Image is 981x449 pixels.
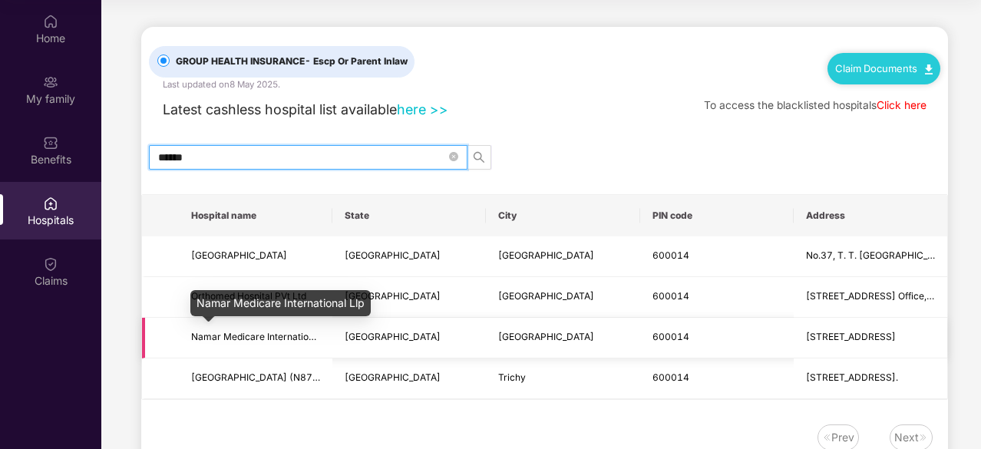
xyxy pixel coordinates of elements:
[652,331,689,342] span: 600014
[345,331,441,342] span: [GEOGRAPHIC_DATA]
[486,195,639,236] th: City
[794,277,947,318] td: 83, Old No. 43, Royapettah High Road, Opp to E. B. Office, Rayapattah
[835,62,933,74] a: Claim Documents
[332,318,486,358] td: Tamil Nadu
[806,331,896,342] span: [STREET_ADDRESS]
[190,290,371,316] div: Namar Medicare International Llp
[806,210,935,222] span: Address
[332,195,486,236] th: State
[179,236,332,277] td: Medicare Eye Hospital
[345,371,441,383] span: [GEOGRAPHIC_DATA]
[305,55,408,67] span: - Escp Or Parent Inlaw
[397,101,448,117] a: here >>
[43,256,58,272] img: svg+xml;base64,PHN2ZyBpZD0iQ2xhaW0iIHhtbG5zPSJodHRwOi8vd3d3LnczLm9yZy8yMDAwL3N2ZyIgd2lkdGg9IjIwIi...
[498,249,594,261] span: [GEOGRAPHIC_DATA]
[794,358,947,399] td: No:77/4-B, Vignes NagarKattur - Trichy - 600 014.
[486,236,639,277] td: Chennai
[467,151,490,163] span: search
[163,101,397,117] span: Latest cashless hospital list available
[163,78,280,91] div: Last updated on 8 May 2025 .
[170,54,414,69] span: GROUP HEALTH INSURANCE
[877,99,926,111] a: Click here
[191,371,364,383] span: [GEOGRAPHIC_DATA] (N8752/AWSP/I)
[449,152,458,161] span: close-circle
[498,371,526,383] span: Trichy
[919,433,928,442] img: svg+xml;base64,PHN2ZyB4bWxucz0iaHR0cDovL3d3dy53My5vcmcvMjAwMC9zdmciIHdpZHRoPSIxNiIgaGVpZ2h0PSIxNi...
[179,318,332,358] td: Namar Medicare International Llp
[179,277,332,318] td: Orthomed Hospital PVt Ltd
[652,249,689,261] span: 600014
[467,145,491,170] button: search
[794,318,947,358] td: No 18 Lalithapuram Street, Sri Lalithapuram
[332,277,486,318] td: Tamil Nadu
[191,331,337,342] span: Namar Medicare International Llp
[652,290,689,302] span: 600014
[191,210,320,222] span: Hospital name
[822,433,831,442] img: svg+xml;base64,PHN2ZyB4bWxucz0iaHR0cDovL3d3dy53My5vcmcvMjAwMC9zdmciIHdpZHRoPSIxNiIgaGVpZ2h0PSIxNi...
[831,429,854,446] div: Prev
[449,150,458,164] span: close-circle
[486,318,639,358] td: Chennai
[43,74,58,90] img: svg+xml;base64,PHN2ZyB3aWR0aD0iMjAiIGhlaWdodD0iMjAiIHZpZXdCb3g9IjAgMCAyMCAyMCIgZmlsbD0ibm9uZSIgeG...
[179,195,332,236] th: Hospital name
[43,196,58,211] img: svg+xml;base64,PHN2ZyBpZD0iSG9zcGl0YWxzIiB4bWxucz0iaHR0cDovL3d3dy53My5vcmcvMjAwMC9zdmciIHdpZHRoPS...
[345,249,441,261] span: [GEOGRAPHIC_DATA]
[191,249,287,261] span: [GEOGRAPHIC_DATA]
[925,64,933,74] img: svg+xml;base64,PHN2ZyB4bWxucz0iaHR0cDovL3d3dy53My5vcmcvMjAwMC9zdmciIHdpZHRoPSIxMC40IiBoZWlnaHQ9Ij...
[704,99,877,111] span: To access the blacklisted hospitals
[498,290,594,302] span: [GEOGRAPHIC_DATA]
[806,371,898,383] span: [STREET_ADDRESS].
[652,371,689,383] span: 600014
[498,331,594,342] span: [GEOGRAPHIC_DATA]
[894,429,919,446] div: Next
[179,358,332,399] td: Vasan Eye Care Hospital (N8752/AWSP/I)
[332,358,486,399] td: Tamil Nadu
[640,195,794,236] th: PIN code
[332,236,486,277] td: Tamil Nadu
[345,290,441,302] span: [GEOGRAPHIC_DATA]
[43,135,58,150] img: svg+xml;base64,PHN2ZyBpZD0iQmVuZWZpdHMiIHhtbG5zPSJodHRwOi8vd3d3LnczLm9yZy8yMDAwL3N2ZyIgd2lkdGg9Ij...
[486,277,639,318] td: Chennai
[486,358,639,399] td: Trichy
[794,195,947,236] th: Address
[794,236,947,277] td: No.37, T. T. K Road, Royapettah
[43,14,58,29] img: svg+xml;base64,PHN2ZyBpZD0iSG9tZSIgeG1sbnM9Imh0dHA6Ly93d3cudzMub3JnLzIwMDAvc3ZnIiB3aWR0aD0iMjAiIG...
